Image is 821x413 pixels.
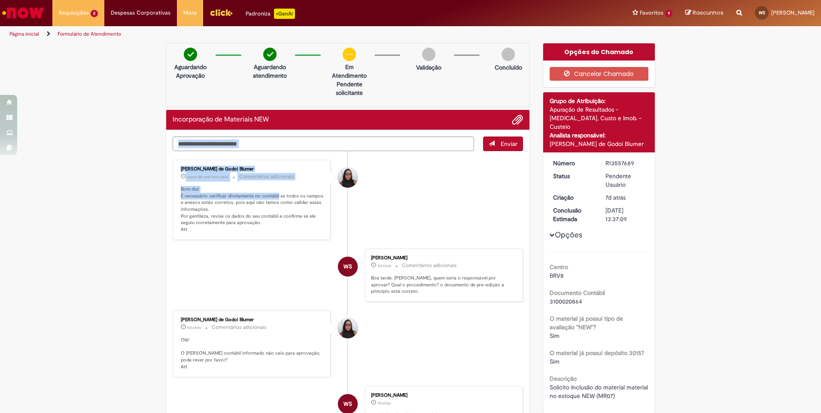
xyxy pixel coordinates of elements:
[605,194,626,201] span: 7d atrás
[759,10,765,15] span: WS
[377,263,391,268] span: 3d atrás
[550,272,564,279] span: BRV8
[58,30,121,37] a: Formulário de Atendimento
[605,172,645,189] div: Pendente Usuário
[328,63,370,80] p: Em Atendimento
[550,349,644,357] b: O material já possui depósito 3015?
[543,43,655,61] div: Opções do Chamado
[550,315,623,331] b: O material já possui tipo de avaliação "NEW"?
[547,172,599,180] dt: Status
[550,67,649,81] button: Cancelar Chamado
[187,174,228,179] span: cerca de uma hora atrás
[184,48,197,61] img: check-circle-green.png
[187,325,201,330] time: 24/09/2025 16:03:30
[239,173,294,180] small: Comentários adicionais
[59,9,89,17] span: Requisições
[550,383,650,400] span: Solicito Inclusão do material material no estoque NEW (MR07)
[111,9,170,17] span: Despesas Corporativas
[550,105,649,131] div: Apuração de Resultados - [MEDICAL_DATA], Custo e Imob. - Custeio
[187,174,228,179] time: 29/09/2025 10:16:22
[550,289,605,297] b: Documento Contábil
[371,393,514,398] div: [PERSON_NAME]
[416,63,441,72] p: Validação
[495,63,522,72] p: Concluído
[550,358,559,365] span: Sim
[371,255,514,261] div: [PERSON_NAME]
[502,48,515,61] img: img-circle-grey.png
[550,375,577,383] b: Descrição
[550,140,649,148] div: [PERSON_NAME] de Godoi Blumer
[605,159,645,167] div: R13557689
[263,48,277,61] img: check-circle-green.png
[640,9,663,17] span: Favoritos
[344,256,352,277] span: WS
[547,193,599,202] dt: Criação
[501,140,517,148] span: Enviar
[212,324,267,331] small: Comentários adicionais
[550,97,649,105] div: Grupo de Atribuição:
[1,4,45,21] img: ServiceNow
[605,194,626,201] time: 23/09/2025 09:22:25
[550,332,559,340] span: Sim
[550,263,568,271] b: Centro
[181,317,324,322] div: [PERSON_NAME] de Godoi Blumer
[771,9,815,16] span: [PERSON_NAME]
[9,30,39,37] a: Página inicial
[274,9,295,19] p: +GenAi
[343,48,356,61] img: circle-minus.png
[547,159,599,167] dt: Número
[547,206,599,223] dt: Conclusão Estimada
[338,319,358,338] div: Maisa Franco De Godoi Blumer
[605,206,645,223] div: [DATE] 13:37:09
[181,337,324,370] p: Olá! O [PERSON_NAME] contábil informado não caiu para aprovação, pode rever por favor? Att
[328,80,370,97] p: Pendente solicitante
[187,325,201,330] span: 5d atrás
[210,6,233,19] img: click_logo_yellow_360x200.png
[512,114,523,125] button: Adicionar anexos
[246,9,295,19] div: Padroniza
[6,26,541,42] ul: Trilhas de página
[181,186,324,233] p: Bom dia! É necessário verificar diretamente no contábil se todos os campos e anexos estão correto...
[605,193,645,202] div: 23/09/2025 09:22:25
[91,10,98,17] span: 2
[183,9,197,17] span: More
[422,48,435,61] img: img-circle-grey.png
[170,63,211,80] p: Aguardando Aprovação
[693,9,724,17] span: Rascunhos
[173,116,269,124] h2: Incorporação de Materiais NEW Histórico de tíquete
[371,275,514,295] p: Boa tarde. [PERSON_NAME], quem seria o responsável por aprovar? Qual o procedimento? o documento ...
[402,262,457,269] small: Comentários adicionais
[483,137,523,151] button: Enviar
[377,263,391,268] time: 26/09/2025 15:18:10
[685,9,724,17] a: Rascunhos
[338,168,358,188] div: Maisa Franco De Godoi Blumer
[173,137,474,151] textarea: Digite sua mensagem aqui...
[550,131,649,140] div: Analista responsável:
[338,257,358,276] div: Wallyson De Paiva Sousa
[181,167,324,172] div: [PERSON_NAME] de Godoi Blumer
[665,10,672,17] span: 9
[377,401,391,406] span: 7d atrás
[249,63,291,80] p: Aguardando atendimento
[377,401,391,406] time: 23/09/2025 09:20:51
[550,298,582,305] span: 3100020864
